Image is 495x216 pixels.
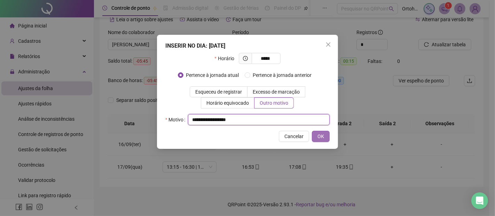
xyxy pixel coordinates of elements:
label: Motivo [165,114,188,125]
span: clock-circle [243,56,248,61]
button: Cancelar [279,131,309,142]
div: Open Intercom Messenger [471,192,488,209]
span: Pertence à jornada anterior [250,71,315,79]
span: Esqueceu de registrar [195,89,242,95]
label: Horário [214,53,238,64]
span: Cancelar [284,133,304,140]
span: close [325,42,331,47]
span: Excesso de marcação [253,89,300,95]
span: Pertence à jornada atual [183,71,242,79]
div: INSERIR NO DIA : [DATE] [165,42,330,50]
button: OK [312,131,330,142]
span: Outro motivo [260,100,288,106]
span: Horário equivocado [206,100,249,106]
button: Close [323,39,334,50]
span: OK [317,133,324,140]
